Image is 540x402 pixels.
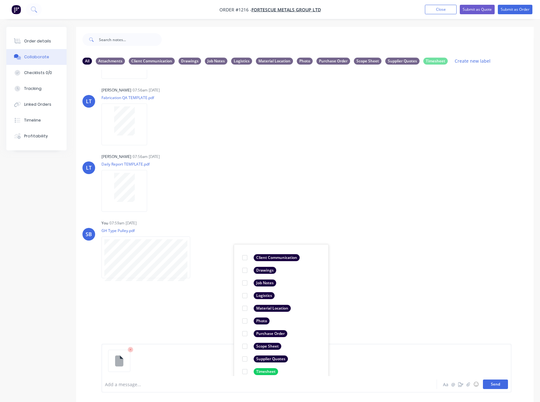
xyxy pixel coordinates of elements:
[423,58,448,65] div: Timesheet
[219,7,251,13] span: Order #1216 -
[254,292,275,299] div: Logistics
[101,220,108,226] div: You
[498,5,532,14] button: Submit as Order
[231,58,252,65] div: Logistics
[256,58,293,65] div: Material Location
[354,58,381,65] div: Scope Sheet
[101,154,131,160] div: [PERSON_NAME]
[129,58,175,65] div: Client Communication
[254,343,281,350] div: Scope Sheet
[11,5,21,14] img: Factory
[86,164,92,172] div: LT
[483,380,508,389] button: Send
[472,380,480,388] button: ☺
[460,5,495,14] button: Submit as Quote
[86,230,92,238] div: SB
[101,228,197,233] p: GH Type Pulley.pdf
[101,87,131,93] div: [PERSON_NAME]
[24,102,51,107] div: Linked Orders
[99,33,162,46] input: Search notes...
[251,7,321,13] a: FORTESCUE METALS GROUP LTD
[254,330,287,337] div: Purchase Order
[205,58,227,65] div: Job Notes
[254,267,276,274] div: Drawings
[6,81,67,97] button: Tracking
[24,117,41,123] div: Timeline
[133,87,160,93] div: 07:56am [DATE]
[179,58,201,65] div: Drawings
[24,54,49,60] div: Collaborate
[385,58,420,65] div: Supplier Quotes
[24,86,42,91] div: Tracking
[254,368,278,375] div: Timesheet
[96,58,125,65] div: Attachments
[6,65,67,81] button: Checklists 0/0
[101,161,153,167] p: Daily Report TEMPLATE.pdf
[316,58,350,65] div: Purchase Order
[254,305,291,312] div: Material Location
[449,380,457,388] button: @
[6,49,67,65] button: Collaborate
[6,97,67,112] button: Linked Orders
[86,97,92,105] div: LT
[254,254,300,261] div: Client Communication
[452,57,494,65] button: Create new label
[24,133,48,139] div: Profitability
[254,355,288,362] div: Supplier Quotes
[82,58,92,65] div: All
[6,112,67,128] button: Timeline
[254,280,276,286] div: Job Notes
[425,5,457,14] button: Close
[6,33,67,49] button: Order details
[109,220,137,226] div: 07:59am [DATE]
[24,38,51,44] div: Order details
[297,58,313,65] div: Photo
[24,70,52,76] div: Checklists 0/0
[254,317,270,324] div: Photo
[6,128,67,144] button: Profitability
[133,154,160,160] div: 07:56am [DATE]
[101,95,154,100] p: Fabrication QA TEMPLATE.pdf
[442,380,449,388] button: Aa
